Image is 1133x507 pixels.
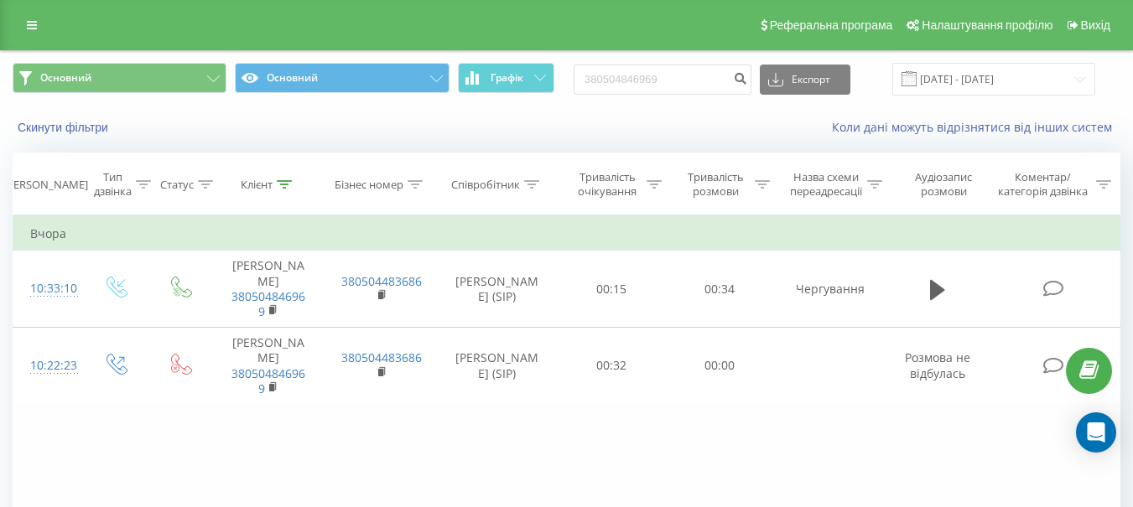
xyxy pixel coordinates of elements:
div: 10:22:23 [30,349,65,382]
div: Співробітник [451,178,520,192]
td: [PERSON_NAME] (SIP) [437,251,558,328]
button: Основний [235,63,449,93]
span: Графік [491,72,523,84]
div: Коментар/категорія дзвінка [994,170,1092,199]
a: 380504483686 [341,349,422,365]
td: 00:00 [666,328,774,405]
td: 00:32 [558,328,666,405]
div: Назва схеми переадресації [789,170,863,199]
span: Вихід [1081,18,1110,32]
button: Скинути фільтри [13,120,117,135]
div: Бізнес номер [335,178,403,192]
span: Реферальна програма [770,18,893,32]
input: Пошук за номером [574,65,751,95]
div: Open Intercom Messenger [1076,412,1116,453]
div: Тривалість очікування [573,170,642,199]
div: Клієнт [241,178,273,192]
button: Експорт [760,65,850,95]
a: 380504846969 [231,365,305,396]
div: Тривалість розмови [681,170,751,199]
td: 00:15 [558,251,666,328]
td: [PERSON_NAME] (SIP) [437,328,558,405]
a: 380504483686 [341,273,422,289]
td: Вчора [13,217,1120,251]
button: Основний [13,63,226,93]
span: Розмова не відбулась [905,349,970,380]
div: [PERSON_NAME] [3,178,88,192]
button: Графік [458,63,554,93]
div: Тип дзвінка [94,170,132,199]
div: Аудіозапис розмови [902,170,986,199]
div: 10:33:10 [30,272,65,305]
div: Статус [160,178,194,192]
span: Основний [40,71,91,85]
td: Чергування [774,251,886,328]
td: 00:34 [666,251,774,328]
a: 380504846969 [231,288,305,319]
td: [PERSON_NAME] [212,328,325,405]
td: [PERSON_NAME] [212,251,325,328]
a: Коли дані можуть відрізнятися вiд інших систем [832,119,1120,135]
span: Налаштування профілю [922,18,1052,32]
